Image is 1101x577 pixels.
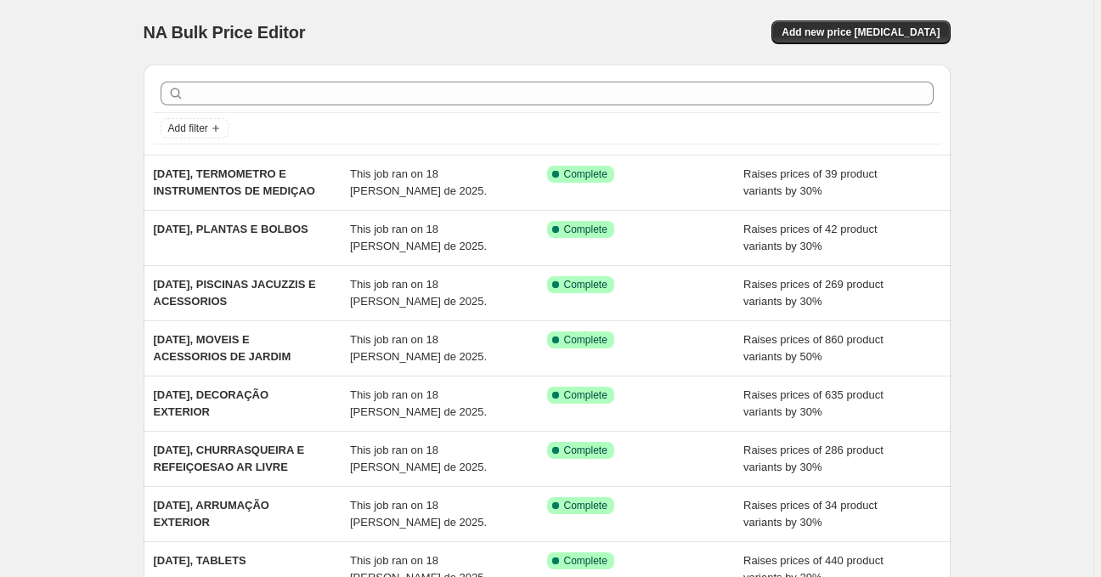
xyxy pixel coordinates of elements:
[564,333,607,347] span: Complete
[771,20,950,44] button: Add new price [MEDICAL_DATA]
[743,333,884,363] span: Raises prices of 860 product variants by 50%
[350,499,487,529] span: This job ran on 18 [PERSON_NAME] de 2025.
[168,122,208,135] span: Add filter
[350,333,487,363] span: This job ran on 18 [PERSON_NAME] de 2025.
[564,278,607,291] span: Complete
[743,278,884,308] span: Raises prices of 269 product variants by 30%
[564,444,607,457] span: Complete
[350,388,487,418] span: This job ran on 18 [PERSON_NAME] de 2025.
[154,444,305,473] span: [DATE], CHURRASQUEIRA E REFEIÇOESAO AR LIVRE
[743,167,878,197] span: Raises prices of 39 product variants by 30%
[154,278,316,308] span: [DATE], PISCINAS JACUZZIS E ACESSORIOS
[154,554,246,567] span: [DATE], TABLETS
[154,223,308,235] span: [DATE], PLANTAS E BOLBOS
[564,554,607,568] span: Complete
[144,23,306,42] span: NA Bulk Price Editor
[154,499,269,529] span: [DATE], ARRUMAÇÃO EXTERIOR
[564,223,607,236] span: Complete
[350,444,487,473] span: This job ran on 18 [PERSON_NAME] de 2025.
[350,167,487,197] span: This job ran on 18 [PERSON_NAME] de 2025.
[154,388,269,418] span: [DATE], DECORAÇÃO EXTERIOR
[743,388,884,418] span: Raises prices of 635 product variants by 30%
[743,499,878,529] span: Raises prices of 34 product variants by 30%
[743,223,878,252] span: Raises prices of 42 product variants by 30%
[154,333,291,363] span: [DATE], MOVEIS E ACESSORIOS DE JARDIM
[743,444,884,473] span: Raises prices of 286 product variants by 30%
[350,278,487,308] span: This job ran on 18 [PERSON_NAME] de 2025.
[161,118,229,139] button: Add filter
[564,388,607,402] span: Complete
[782,25,940,39] span: Add new price [MEDICAL_DATA]
[350,223,487,252] span: This job ran on 18 [PERSON_NAME] de 2025.
[564,499,607,512] span: Complete
[564,167,607,181] span: Complete
[154,167,315,197] span: [DATE], TERMOMETRO E INSTRUMENTOS DE MEDIÇAO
